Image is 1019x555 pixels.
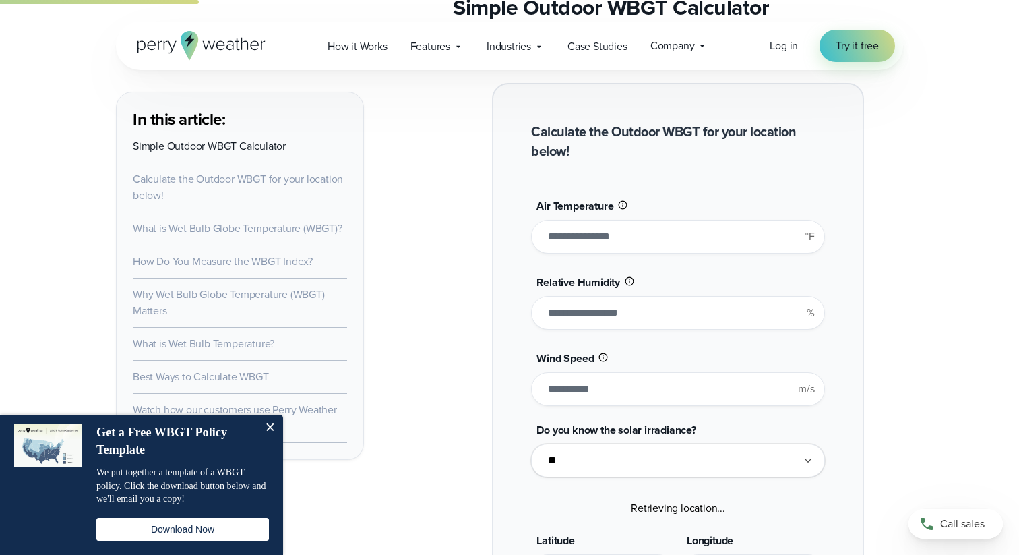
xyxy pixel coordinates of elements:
span: Air Temperature [536,198,613,214]
span: Longitude [687,533,733,548]
button: Close [256,415,283,442]
a: What is Wet Bulb Globe Temperature (WBGT)? [133,221,342,236]
a: How Do You Measure the WBGT Index? [133,254,313,269]
span: How it Works [328,38,388,55]
a: Watch how our customers use Perry Weather to calculate WBGT [133,402,337,434]
a: How it Works [316,32,399,60]
a: Log in [770,38,798,54]
span: Features [410,38,450,55]
img: dialog featured image [14,424,82,467]
h4: Get a Free WBGT Policy Template [96,424,255,459]
a: Simple Outdoor WBGT Calculator [133,138,286,154]
h2: Calculate the Outdoor WBGT for your location below! [531,122,824,161]
p: We put together a template of a WBGT policy. Click the download button below and we'll email you ... [96,466,269,506]
span: Call sales [940,516,985,532]
button: Download Now [96,518,269,541]
a: Calculate the Outdoor WBGT for your location below! [133,171,343,203]
h3: In this article: [133,109,347,130]
span: Wind Speed [536,351,594,366]
span: Log in [770,38,798,53]
span: Industries [487,38,531,55]
a: Why Wet Bulb Globe Temperature (WBGT) Matters [133,287,325,318]
a: Case Studies [556,32,639,60]
a: What is Wet Bulb Temperature? [133,336,274,351]
a: Best Ways to Calculate WBGT [133,369,269,384]
a: Call sales [908,509,1003,539]
span: Relative Humidity [536,274,620,290]
span: Latitude [536,533,574,548]
span: Case Studies [567,38,627,55]
span: Retrieving location... [631,500,725,516]
a: Try it free [820,30,895,62]
span: Company [650,38,695,54]
span: Try it free [836,38,879,54]
span: Do you know the solar irradiance? [536,422,696,438]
